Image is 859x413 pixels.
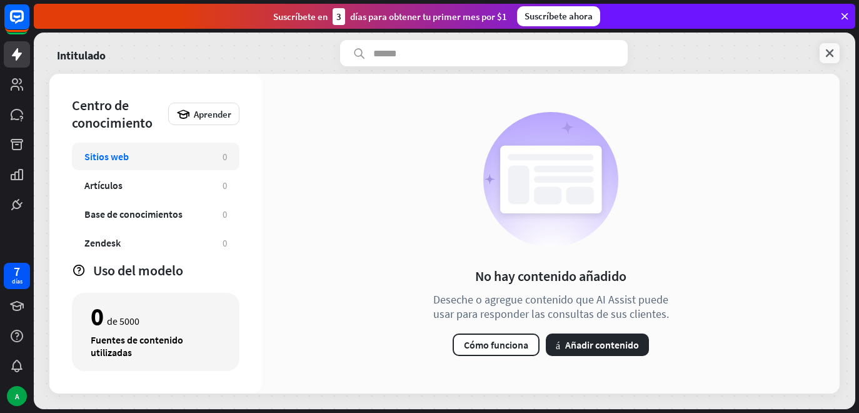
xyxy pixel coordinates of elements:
[223,151,227,163] font: 0
[475,267,626,285] font: No hay contenido añadido
[350,11,507,23] font: días para obtener tu primer mes por $1
[546,334,649,356] button: másAñadir contenido
[565,339,639,351] font: Añadir contenido
[84,179,123,191] font: Artículos
[12,277,23,285] font: días
[433,292,669,321] font: Deseche o agregue contenido que AI Assist puede usar para responder las consultas de sus clientes.
[223,208,227,220] font: 0
[93,262,183,279] font: Uso del modelo
[15,392,19,401] font: A
[14,263,20,279] font: 7
[91,334,183,359] font: Fuentes de contenido utilizadas
[464,339,528,351] font: Cómo funciona
[10,5,48,43] button: Abrir el widget de chat LiveChat
[57,48,106,63] font: Intitulado
[107,315,139,327] font: de 5000
[223,237,227,249] font: 0
[57,40,106,66] a: Intitulado
[556,340,560,350] font: más
[84,237,121,249] font: Zendesk
[525,10,593,22] font: Suscríbete ahora
[273,11,328,23] font: Suscríbete en
[91,301,104,332] font: 0
[336,11,341,23] font: 3
[84,150,129,163] font: Sitios web
[453,334,540,356] button: Cómo funciona
[223,180,227,191] font: 0
[72,96,153,131] font: Centro de conocimiento
[194,108,231,120] font: Aprender
[4,263,30,289] a: 7 días
[84,208,183,220] font: Base de conocimientos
